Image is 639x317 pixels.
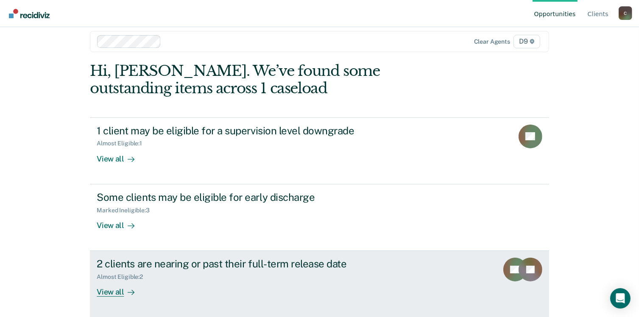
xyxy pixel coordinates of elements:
div: 1 client may be eligible for a supervision level downgrade [97,125,394,137]
div: Clear agents [474,38,510,45]
span: D9 [513,35,540,48]
div: 2 clients are nearing or past their full-term release date [97,258,394,270]
div: Hi, [PERSON_NAME]. We’ve found some outstanding items across 1 caseload [90,62,457,97]
a: Some clients may be eligible for early dischargeMarked Ineligible:3View all [90,184,549,251]
div: Open Intercom Messenger [610,288,631,309]
div: Some clients may be eligible for early discharge [97,191,394,203]
div: Almost Eligible : 1 [97,140,149,147]
div: View all [97,147,144,164]
div: View all [97,281,144,297]
button: Profile dropdown button [619,6,632,20]
div: View all [97,214,144,230]
div: Marked Ineligible : 3 [97,207,156,214]
div: C [619,6,632,20]
img: Recidiviz [9,9,50,18]
a: 1 client may be eligible for a supervision level downgradeAlmost Eligible:1View all [90,117,549,184]
div: Almost Eligible : 2 [97,273,150,281]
